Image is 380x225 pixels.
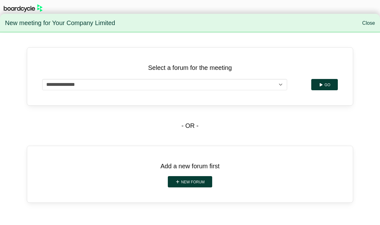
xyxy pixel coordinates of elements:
[42,63,338,73] p: Select a forum for the meeting
[168,176,212,187] a: New forum
[42,161,338,171] p: Add a new forum first
[5,17,115,30] span: New meeting for Your Company Limited
[4,4,42,12] img: BoardcycleBlackGreen-aaafeed430059cb809a45853b8cf6d952af9d84e6e89e1f1685b34bfd5cb7d64.svg
[27,106,353,146] div: - OR -
[311,79,338,90] button: Go
[362,20,375,26] a: Close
